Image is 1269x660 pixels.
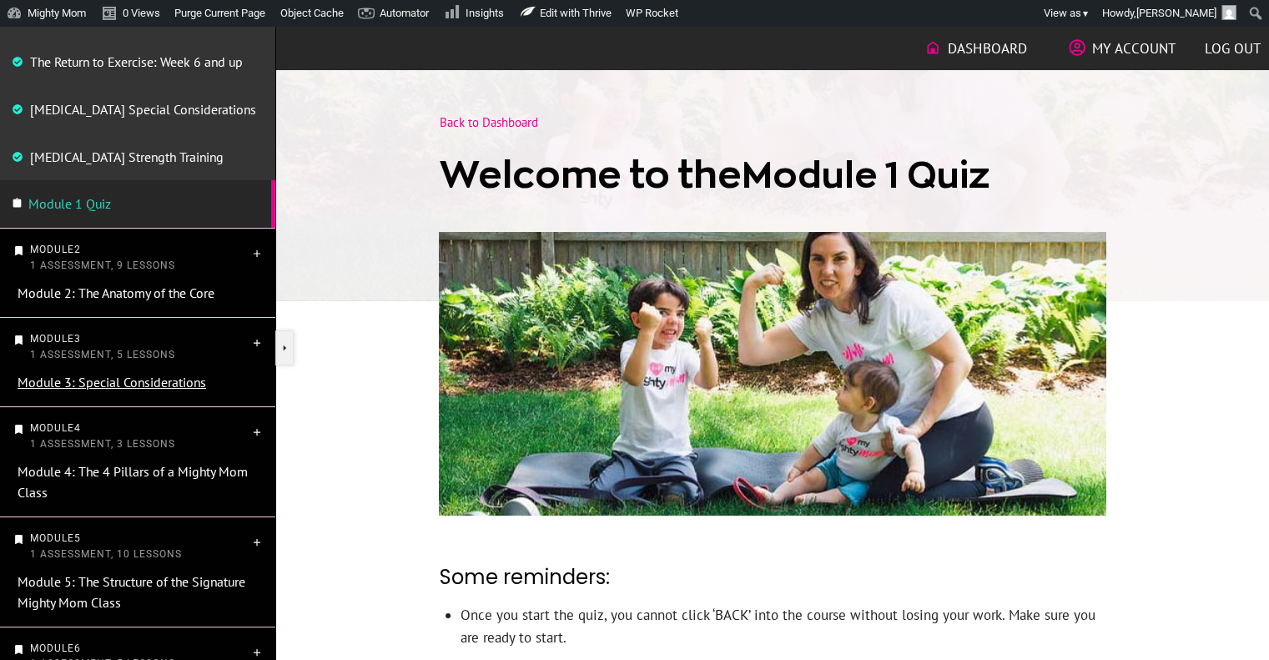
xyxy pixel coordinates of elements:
span: [PERSON_NAME] [1136,7,1216,19]
a: [MEDICAL_DATA] Special Considerations [30,101,256,118]
span: 6 [74,642,81,654]
h1: Welcome to the [440,150,1105,200]
h2: Some reminders: [440,550,1105,605]
a: The Return to Exercise: Week 6 and up [30,53,243,70]
a: Dashboard [924,34,1027,63]
span: 2 [74,244,81,255]
a: Module 5: The Structure of the Signature Mighty Mom Class [18,573,245,611]
a: Back to Dashboard [440,114,538,130]
p: Module [30,531,250,562]
span: 1 Assessment, 9 Lessons [30,259,175,271]
span: My Account [1092,34,1176,63]
a: [MEDICAL_DATA] Strength Training [30,149,224,165]
p: Module [30,331,250,362]
a: Module 4: The 4 Pillars of a Mighty Mom Class [18,463,248,501]
span: 1 Assessment, 10 Lessons [30,548,182,560]
a: Module 1 Quiz [28,195,111,212]
span: 4 [74,422,81,434]
span: 1 Assessment, 3 Lessons [30,438,175,450]
a: My Account [1069,34,1176,63]
p: Module [30,421,250,451]
span: ▼ [1081,8,1090,19]
span: Insights [466,7,504,19]
a: Module 2: The Anatomy of the Core [18,285,214,301]
span: 3 [74,333,81,345]
a: Log out [1205,34,1261,63]
span: 1 Assessment, 5 Lessons [30,349,175,360]
span: Module 1 Quiz [742,155,990,194]
li: Once you start the quiz, you cannot click ‘BACK’ into the course without losing your work. Make s... [461,604,1105,657]
a: Module 3: Special Considerations [18,374,206,390]
span: 5 [74,532,81,544]
p: Module [30,242,250,273]
span: Dashboard [948,34,1027,63]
